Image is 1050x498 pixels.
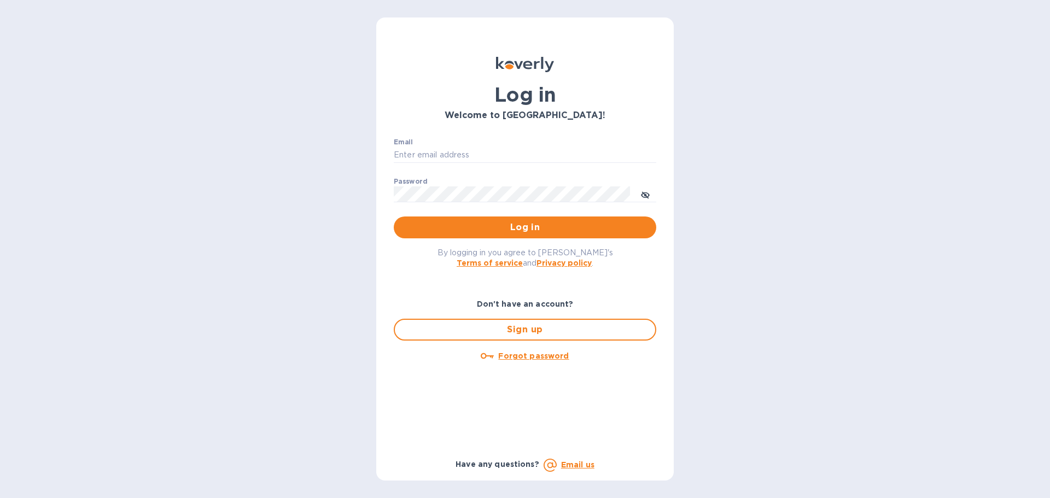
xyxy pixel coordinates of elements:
[404,323,646,336] span: Sign up
[394,139,413,145] label: Email
[456,460,539,468] b: Have any questions?
[394,147,656,163] input: Enter email address
[477,300,574,308] b: Don't have an account?
[496,57,554,72] img: Koverly
[536,259,592,267] a: Privacy policy
[394,319,656,341] button: Sign up
[634,183,656,205] button: toggle password visibility
[498,351,569,360] u: Forgot password
[394,216,656,238] button: Log in
[394,110,656,121] h3: Welcome to [GEOGRAPHIC_DATA]!
[394,83,656,106] h1: Log in
[402,221,647,234] span: Log in
[457,259,523,267] a: Terms of service
[561,460,594,469] a: Email us
[437,248,613,267] span: By logging in you agree to [PERSON_NAME]'s and .
[394,178,427,185] label: Password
